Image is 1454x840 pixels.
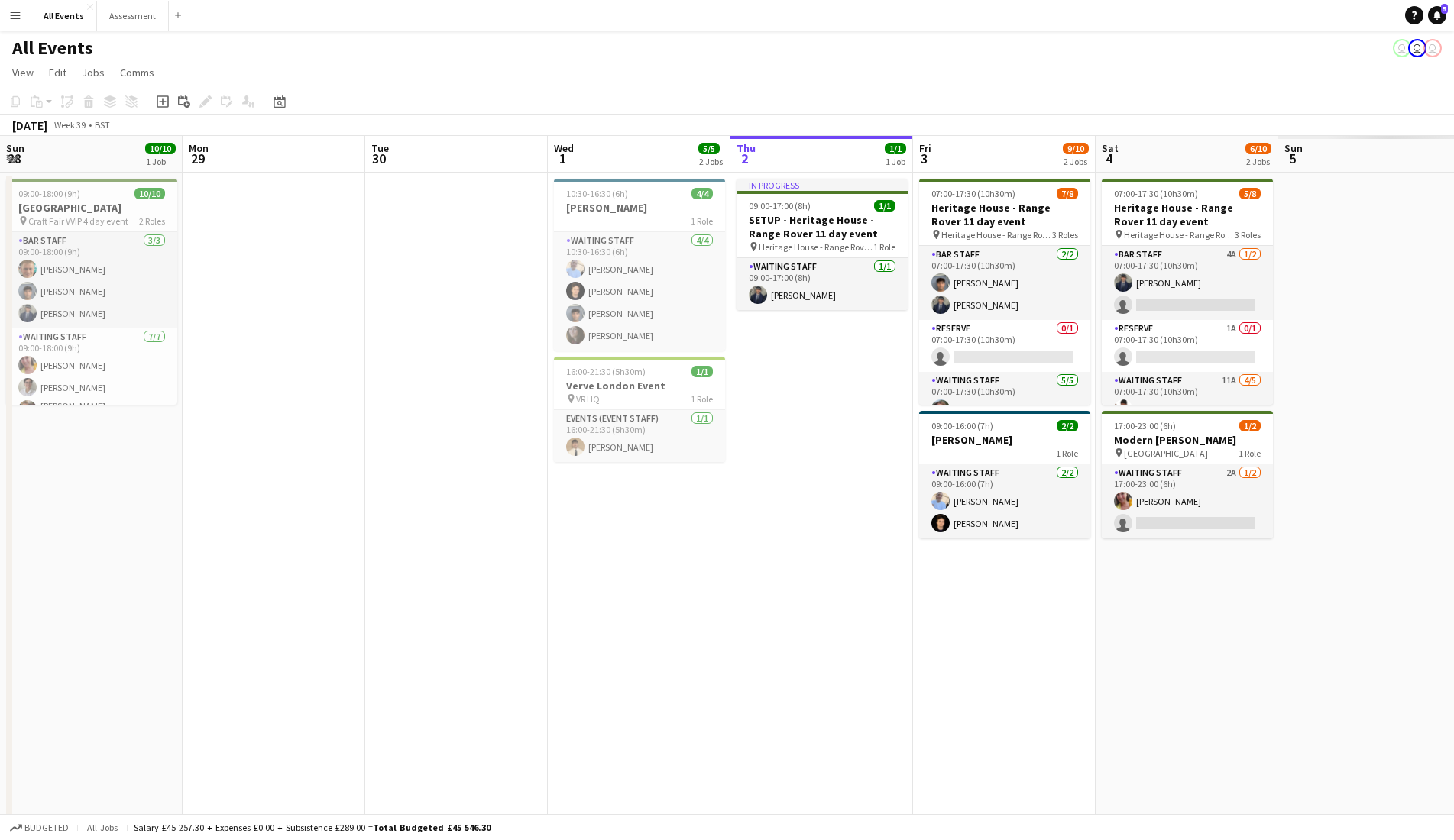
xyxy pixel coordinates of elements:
[50,119,89,131] span: Week 39
[873,241,895,253] span: 1 Role
[18,188,80,199] span: 09:00-18:00 (9h)
[1102,411,1273,538] app-job-card: 17:00-23:00 (6h)1/2Modern [PERSON_NAME] [GEOGRAPHIC_DATA]1 RoleWaiting Staff2A1/217:00-23:00 (6h)...
[919,433,1090,447] h3: [PERSON_NAME]
[737,258,908,310] app-card-role: Waiting Staff1/109:00-17:00 (8h)[PERSON_NAME]
[139,215,165,227] span: 2 Roles
[114,63,160,82] a: Comms
[1423,39,1442,57] app-user-avatar: Nathan Wong
[552,150,574,167] span: 1
[1245,143,1271,154] span: 6/10
[373,822,491,833] span: Total Budgeted £45 546.30
[189,141,209,155] span: Mon
[1099,150,1119,167] span: 4
[1102,201,1273,228] h3: Heritage House - Range Rover 11 day event
[1102,179,1273,405] app-job-card: 07:00-17:30 (10h30m)5/8Heritage House - Range Rover 11 day event Heritage House - Range Rover 11 ...
[919,320,1090,372] app-card-role: Reserve0/107:00-17:30 (10h30m)
[12,66,34,79] span: View
[1102,246,1273,320] app-card-role: Bar Staff4A1/207:00-17:30 (10h30m)[PERSON_NAME]
[1102,320,1273,372] app-card-role: Reserve1A0/107:00-17:30 (10h30m)
[931,420,993,431] span: 09:00-16:00 (7h)
[1102,433,1273,447] h3: Modern [PERSON_NAME]
[919,372,1090,512] app-card-role: Waiting Staff5/507:00-17:30 (10h30m)[PERSON_NAME]
[554,232,725,351] app-card-role: Waiting Staff4/410:30-16:30 (6h)[PERSON_NAME][PERSON_NAME][PERSON_NAME][PERSON_NAME]
[120,66,154,79] span: Comms
[554,141,574,155] span: Wed
[1284,141,1303,155] span: Sun
[698,143,720,154] span: 5/5
[917,150,931,167] span: 3
[691,366,713,377] span: 1/1
[737,179,908,191] div: In progress
[97,1,169,31] button: Assessment
[31,1,97,31] button: All Events
[12,118,47,133] div: [DATE]
[941,229,1052,241] span: Heritage House - Range Rover 11 day event
[6,141,24,155] span: Sun
[82,66,105,79] span: Jobs
[1057,188,1078,199] span: 7/8
[1124,447,1208,459] span: [GEOGRAPHIC_DATA]
[76,63,111,82] a: Jobs
[554,379,725,393] h3: Verve London Event
[919,246,1090,320] app-card-role: Bar Staff2/207:00-17:30 (10h30m)[PERSON_NAME][PERSON_NAME]
[1246,156,1271,167] div: 2 Jobs
[566,366,646,377] span: 16:00-21:30 (5h30m)
[1239,447,1261,459] span: 1 Role
[28,215,128,227] span: Craft Fair VVIP 4 day event
[84,822,121,833] span: All jobs
[1056,447,1078,459] span: 1 Role
[1239,188,1261,199] span: 5/8
[737,213,908,241] h3: SETUP - Heritage House - Range Rover 11 day event
[1282,150,1303,167] span: 5
[919,179,1090,405] app-job-card: 07:00-17:30 (10h30m)7/8Heritage House - Range Rover 11 day event Heritage House - Range Rover 11 ...
[749,200,811,212] span: 09:00-17:00 (8h)
[1124,229,1235,241] span: Heritage House - Range Rover 11 day event
[8,819,71,836] button: Budgeted
[145,143,176,154] span: 10/10
[6,328,177,518] app-card-role: Waiting Staff7/709:00-18:00 (9h)[PERSON_NAME][PERSON_NAME][PERSON_NAME] ([PERSON_NAME]
[919,464,1090,538] app-card-role: Waiting Staff2/209:00-16:00 (7h)[PERSON_NAME][PERSON_NAME]
[734,150,756,167] span: 2
[576,393,600,405] span: VR HQ
[886,156,905,167] div: 1 Job
[1239,420,1261,431] span: 1/2
[1114,188,1198,199] span: 07:00-17:30 (10h30m)
[1102,141,1119,155] span: Sat
[931,188,1015,199] span: 07:00-17:30 (10h30m)
[4,150,24,167] span: 28
[1102,464,1273,538] app-card-role: Waiting Staff2A1/217:00-23:00 (6h)[PERSON_NAME]
[1063,143,1089,154] span: 9/10
[371,141,389,155] span: Tue
[1235,229,1261,241] span: 3 Roles
[919,141,931,155] span: Fri
[12,37,93,60] h1: All Events
[554,357,725,462] app-job-card: 16:00-21:30 (5h30m)1/1Verve London Event VR HQ1 RoleEvents (Event Staff)1/116:00-21:30 (5h30m)[PE...
[6,63,40,82] a: View
[1052,229,1078,241] span: 3 Roles
[95,119,110,131] div: BST
[1064,156,1088,167] div: 2 Jobs
[49,66,66,79] span: Edit
[369,150,389,167] span: 30
[919,411,1090,538] div: 09:00-16:00 (7h)2/2[PERSON_NAME]1 RoleWaiting Staff2/209:00-16:00 (7h)[PERSON_NAME][PERSON_NAME]
[24,822,69,833] span: Budgeted
[134,188,165,199] span: 10/10
[1428,6,1446,24] a: 5
[146,156,175,167] div: 1 Job
[919,201,1090,228] h3: Heritage House - Range Rover 11 day event
[186,150,209,167] span: 29
[759,241,873,253] span: Heritage House - Range Rover 11 day event
[43,63,73,82] a: Edit
[737,141,756,155] span: Thu
[134,822,491,833] div: Salary £45 257.30 + Expenses £0.00 + Subsistence £289.00 =
[885,143,906,154] span: 1/1
[554,179,725,351] app-job-card: 10:30-16:30 (6h)4/4[PERSON_NAME]1 RoleWaiting Staff4/410:30-16:30 (6h)[PERSON_NAME][PERSON_NAME][...
[691,393,713,405] span: 1 Role
[6,179,177,405] div: 09:00-18:00 (9h)10/10[GEOGRAPHIC_DATA] Craft Fair VVIP 4 day event2 RolesBar Staff3/309:00-18:00 ...
[737,179,908,310] app-job-card: In progress09:00-17:00 (8h)1/1SETUP - Heritage House - Range Rover 11 day event Heritage House - ...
